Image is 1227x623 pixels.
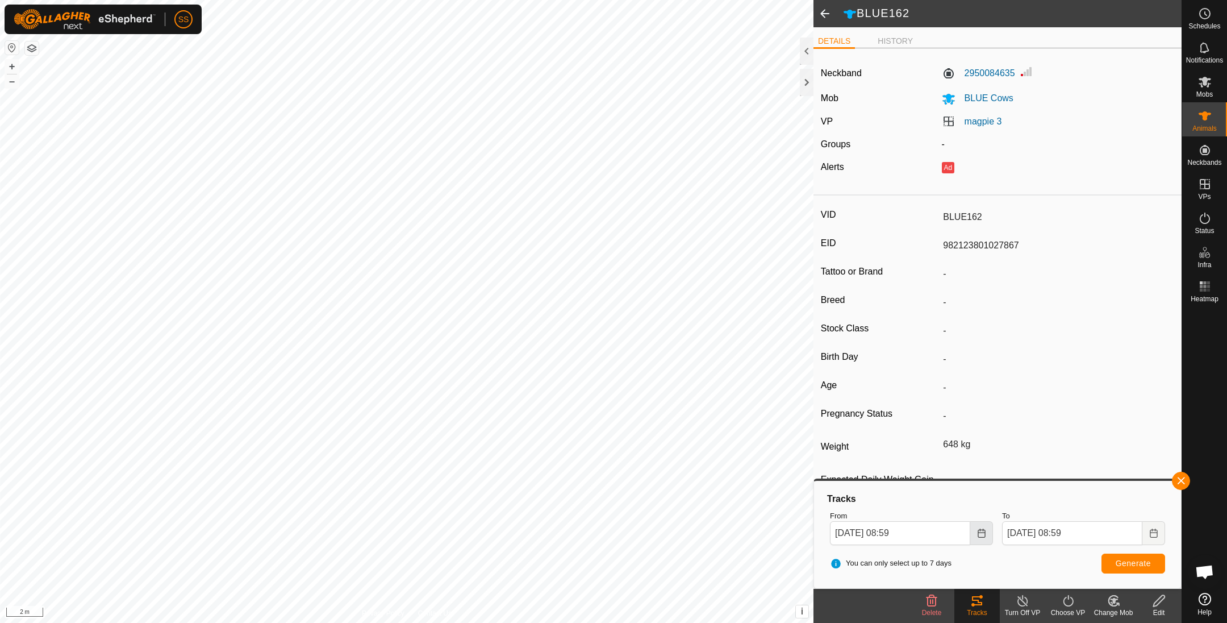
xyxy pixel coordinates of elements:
[922,609,942,617] span: Delete
[1197,261,1211,268] span: Infra
[942,162,954,173] button: Ad
[1045,608,1091,618] div: Choose VP
[942,67,1015,80] label: 2950084635
[965,117,1002,126] a: magpie 3
[821,93,838,103] label: Mob
[873,35,917,47] li: HISTORY
[821,435,938,459] label: Weight
[1002,510,1165,522] label: To
[821,350,938,364] label: Birth Day
[25,41,39,55] button: Map Layers
[801,607,803,616] span: i
[821,139,850,149] label: Groups
[821,472,938,487] label: Expected Daily Weight Gain
[1142,521,1165,545] button: Choose Date
[1000,608,1045,618] div: Turn Off VP
[821,264,938,279] label: Tattoo or Brand
[796,605,808,618] button: i
[821,236,938,251] label: EID
[843,6,1182,21] h2: BLUE162
[1182,588,1227,620] a: Help
[954,608,1000,618] div: Tracks
[1091,608,1136,618] div: Change Mob
[813,35,855,49] li: DETAILS
[1020,65,1033,78] img: Signal strength
[821,406,938,421] label: Pregnancy Status
[1197,609,1212,616] span: Help
[821,67,862,80] label: Neckband
[1192,125,1217,132] span: Animals
[821,378,938,393] label: Age
[1186,57,1223,64] span: Notifications
[1116,559,1151,568] span: Generate
[1191,296,1218,302] span: Heatmap
[418,608,452,618] a: Contact Us
[1101,554,1165,574] button: Generate
[5,41,19,55] button: Reset Map
[5,74,19,88] button: –
[821,207,938,222] label: VID
[14,9,156,30] img: Gallagher Logo
[970,521,993,545] button: Choose Date
[1187,159,1221,166] span: Neckbands
[825,492,1170,506] div: Tracks
[1136,608,1182,618] div: Edit
[1195,227,1214,234] span: Status
[1196,91,1213,98] span: Mobs
[5,60,19,73] button: +
[362,608,404,618] a: Privacy Policy
[821,293,938,308] label: Breed
[937,138,1179,151] div: -
[830,558,951,569] span: You can only select up to 7 days
[821,162,844,172] label: Alerts
[1198,193,1211,200] span: VPs
[178,14,189,26] span: SS
[821,117,833,126] label: VP
[1188,555,1222,589] div: Open chat
[1188,23,1220,30] span: Schedules
[955,93,1013,103] span: BLUE Cows
[821,321,938,336] label: Stock Class
[830,510,993,522] label: From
